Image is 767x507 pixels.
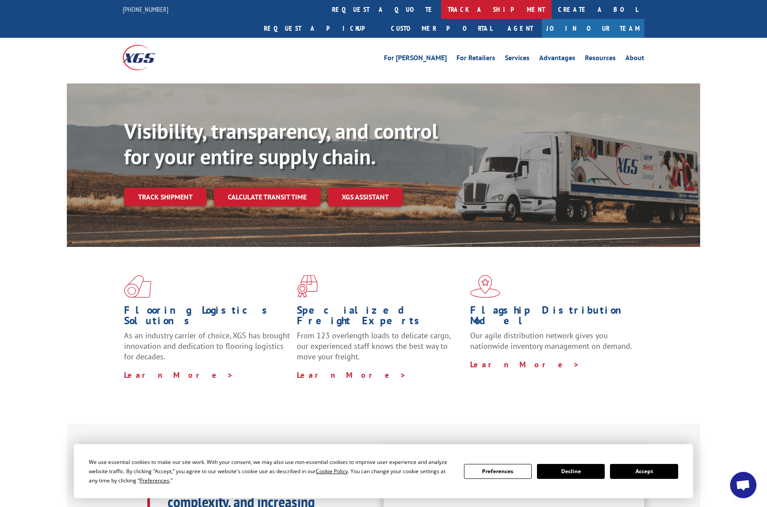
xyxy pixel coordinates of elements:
[625,54,644,64] a: About
[74,444,693,498] div: Cookie Consent Prompt
[89,457,453,485] div: We use essential cookies to make our site work. With your consent, we may also use non-essential ...
[123,5,168,14] a: [PHONE_NUMBER]
[297,275,318,298] img: xgs-icon-focused-on-flooring-red
[124,305,290,330] h1: Flooring Logistics Solutions
[297,305,463,330] h1: Specialized Freight Experts
[124,330,290,362] span: As an industry carrier of choice, XGS has brought innovation and dedication to flooring logistics...
[470,330,632,351] span: Our agile distribution network gives you nationwide inventory management on demand.
[470,359,580,369] a: Learn More >
[384,54,447,64] a: For [PERSON_NAME]
[124,275,151,298] img: xgs-icon-total-supply-chain-intelligence-red
[464,464,532,479] button: Preferences
[610,464,678,479] button: Accept
[499,19,542,38] a: Agent
[542,19,644,38] a: Join Our Team
[470,305,636,330] h1: Flagship Distribution Model
[297,330,463,369] p: From 123 overlength loads to delicate cargo, our experienced staff knows the best way to move you...
[139,477,169,484] span: Preferences
[124,370,234,380] a: Learn More >
[124,188,207,206] a: Track shipment
[730,472,756,498] a: Open chat
[214,188,321,206] a: Calculate transit time
[316,467,348,475] span: Cookie Policy
[328,188,403,206] a: XGS ASSISTANT
[297,370,406,380] a: Learn More >
[384,19,499,38] a: Customer Portal
[124,117,438,170] b: Visibility, transparency, and control for your entire supply chain.
[257,19,384,38] a: Request a pickup
[585,54,616,64] a: Resources
[537,464,605,479] button: Decline
[539,54,575,64] a: Advantages
[470,275,500,298] img: xgs-icon-flagship-distribution-model-red
[505,54,530,64] a: Services
[457,54,495,64] a: For Retailers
